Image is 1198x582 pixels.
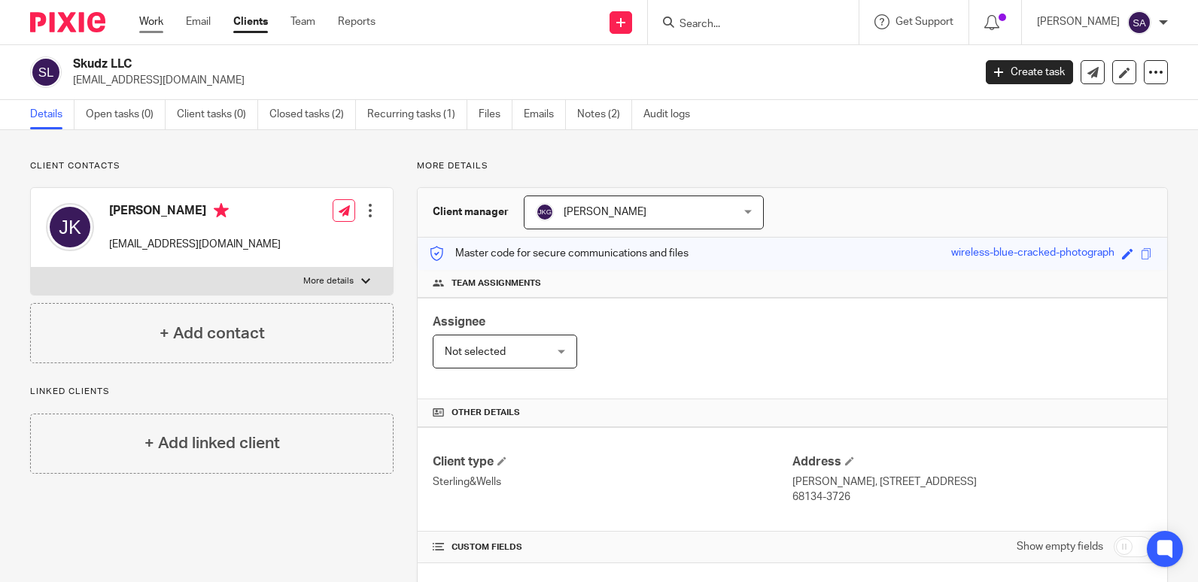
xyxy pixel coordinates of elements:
[214,203,229,218] i: Primary
[577,100,632,129] a: Notes (2)
[1127,11,1151,35] img: svg%3E
[144,432,280,455] h4: + Add linked client
[46,203,94,251] img: svg%3E
[1037,14,1120,29] p: [PERSON_NAME]
[429,246,689,261] p: Master code for secure communications and files
[479,100,512,129] a: Files
[417,160,1168,172] p: More details
[338,14,376,29] a: Reports
[30,12,105,32] img: Pixie
[303,275,354,287] p: More details
[367,100,467,129] a: Recurring tasks (1)
[30,160,394,172] p: Client contacts
[564,207,646,217] span: [PERSON_NAME]
[30,386,394,398] p: Linked clients
[433,454,792,470] h4: Client type
[186,14,211,29] a: Email
[73,73,963,88] p: [EMAIL_ADDRESS][DOMAIN_NAME]
[109,203,281,222] h4: [PERSON_NAME]
[73,56,785,72] h2: Skudz LLC
[445,347,506,357] span: Not selected
[792,490,1152,505] p: 68134-3726
[177,100,258,129] a: Client tasks (0)
[792,454,1152,470] h4: Address
[433,474,792,490] p: Sterling&Wells
[86,100,166,129] a: Open tasks (0)
[951,245,1114,262] div: wireless-blue-cracked-photograph
[30,100,74,129] a: Details
[30,56,62,88] img: svg%3E
[433,541,792,553] h4: CUSTOM FIELDS
[643,100,701,129] a: Audit logs
[678,18,813,32] input: Search
[109,237,281,252] p: [EMAIL_ADDRESS][DOMAIN_NAME]
[452,407,520,419] span: Other details
[895,17,953,27] span: Get Support
[986,60,1073,84] a: Create task
[433,205,509,220] h3: Client manager
[290,14,315,29] a: Team
[160,322,265,345] h4: + Add contact
[792,474,1152,490] p: [PERSON_NAME], [STREET_ADDRESS]
[452,277,541,289] span: Team assignments
[1017,539,1103,554] label: Show empty fields
[233,14,268,29] a: Clients
[536,203,554,221] img: svg%3E
[269,100,356,129] a: Closed tasks (2)
[139,14,163,29] a: Work
[524,100,566,129] a: Emails
[433,316,485,328] span: Assignee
